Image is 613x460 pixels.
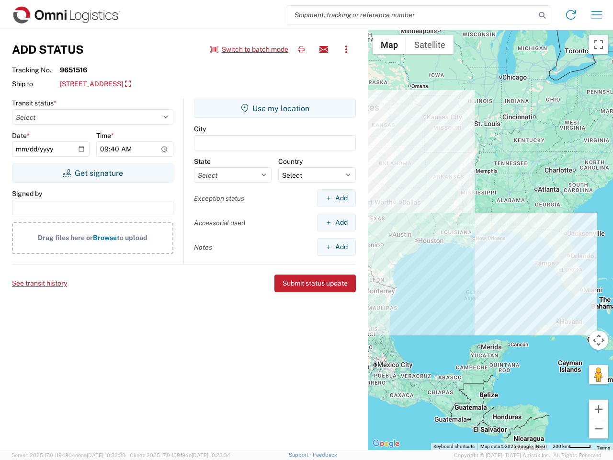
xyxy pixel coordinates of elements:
button: See transit history [12,276,67,291]
button: Switch to batch mode [210,42,288,57]
button: Add [317,214,356,231]
button: Submit status update [274,275,356,292]
button: Map camera controls [589,331,608,350]
span: Copyright © [DATE]-[DATE] Agistix Inc., All Rights Reserved [454,451,602,460]
button: Add [317,189,356,207]
label: Notes [194,243,212,252]
label: Time [96,131,114,140]
label: State [194,157,211,166]
button: Keyboard shortcuts [433,443,475,450]
span: Map data ©2025 Google, INEGI [480,444,547,449]
button: Drag Pegman onto the map to open Street View [589,365,608,384]
label: City [194,125,206,133]
button: Map Scale: 200 km per 42 pixels [550,443,594,450]
span: Server: 2025.17.0-1194904eeae [11,452,125,458]
span: [DATE] 10:23:34 [192,452,230,458]
h3: Add Status [12,43,84,57]
button: Toggle fullscreen view [589,35,608,54]
button: Zoom out [589,419,608,438]
span: 200 km [553,444,569,449]
span: Client: 2025.17.0-159f9de [130,452,230,458]
label: Transit status [12,99,57,107]
span: Tracking No. [12,66,60,74]
button: Add [317,238,356,256]
strong: 9651516 [60,66,87,74]
a: Terms [597,445,610,450]
button: Use my location [194,99,356,118]
a: Open this area in Google Maps (opens a new window) [370,437,402,450]
button: Show satellite imagery [406,35,454,54]
input: Shipment, tracking or reference number [287,6,535,24]
a: [STREET_ADDRESS] [60,76,131,92]
label: Exception status [194,194,244,203]
button: Zoom in [589,400,608,419]
span: to upload [117,234,148,241]
img: Google [370,437,402,450]
a: Feedback [313,452,337,458]
a: Support [289,452,313,458]
button: Get signature [12,163,173,183]
span: Browse [93,234,117,241]
label: Signed by [12,189,42,198]
button: Show street map [373,35,406,54]
label: Accessorial used [194,218,245,227]
span: [DATE] 10:32:38 [87,452,125,458]
label: Country [278,157,303,166]
label: Date [12,131,30,140]
span: Drag files here or [38,234,93,241]
span: Ship to [12,80,60,88]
